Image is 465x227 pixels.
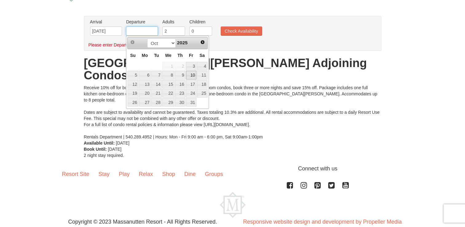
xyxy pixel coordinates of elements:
td: available [175,80,186,89]
span: Saturday [199,53,205,58]
a: 7 [151,71,162,79]
a: 18 [197,80,207,89]
span: 2 [175,62,185,70]
a: 15 [162,80,174,89]
strong: Available Until: [84,141,115,145]
div: Receive 10% off for booking two nights in two adjoining one-bedroom condos, book three or more ni... [84,85,381,140]
td: available [162,70,175,80]
td: available [175,70,186,80]
td: available [139,89,151,98]
td: available [162,89,175,98]
td: available [175,89,186,98]
a: Prev [128,38,137,46]
a: Relax [134,165,158,184]
a: 4 [197,62,207,70]
a: 14 [151,80,162,89]
td: available [162,62,175,71]
p: Connect with us [57,165,408,173]
td: available [151,98,162,107]
td: available [175,98,186,107]
a: 3 [186,62,196,70]
td: available [186,80,197,89]
span: 1 [162,62,174,70]
label: Arrival [90,19,122,25]
td: available [151,89,162,98]
span: 2025 [177,40,187,45]
a: 28 [151,98,162,107]
label: Departure [126,19,158,25]
td: available [162,98,175,107]
td: available [197,62,208,71]
a: 29 [162,98,174,107]
a: Resort Site [57,165,94,184]
button: Check Availability [221,26,262,36]
td: available [186,98,197,107]
td: available [127,98,139,107]
a: 31 [186,98,196,107]
a: Dine [180,165,200,184]
strong: Book Until: [84,147,107,152]
a: 10 [186,71,196,79]
span: [DATE] [116,141,129,145]
a: Shop [158,165,180,184]
td: available [197,80,208,89]
span: 2 night stay required. [84,153,124,158]
a: 11 [197,71,207,79]
a: Groups [200,165,228,184]
td: available [139,80,151,89]
td: available [197,70,208,80]
td: available [186,70,197,80]
td: available [197,89,208,98]
label: Adults [162,19,185,25]
a: 5 [128,71,138,79]
a: 13 [139,80,151,89]
span: Wednesday [165,53,171,58]
a: 6 [139,71,151,79]
span: Thursday [177,53,183,58]
h1: [GEOGRAPHIC_DATA][PERSON_NAME] Adjoining Condos - Sleeps 8 [84,57,381,82]
a: 25 [197,89,207,98]
span: Friday [189,53,193,58]
label: Children [189,19,212,25]
a: 21 [151,89,162,98]
span: Next [200,40,205,45]
div: Please enter Departure Date. [89,42,370,48]
a: 27 [139,98,151,107]
a: Stay [94,165,114,184]
a: 8 [162,71,174,79]
a: 26 [128,98,138,107]
a: Next [198,38,207,46]
a: 16 [175,80,185,89]
span: Monday [142,53,148,58]
a: Play [114,165,134,184]
td: available [139,98,151,107]
td: available [139,70,151,80]
span: [DATE] [108,147,121,152]
a: 12 [128,80,138,89]
a: 9 [175,71,185,79]
a: 17 [186,80,196,89]
a: 30 [175,98,185,107]
td: available [186,62,197,71]
a: 22 [162,89,174,98]
img: Massanutten Resort Logo [220,192,246,218]
span: Sunday [130,53,136,58]
a: 23 [175,89,185,98]
span: Tuesday [154,53,159,58]
a: 20 [139,89,151,98]
td: available [186,89,197,98]
td: available [175,62,186,71]
td: available [151,80,162,89]
td: available [127,70,139,80]
a: 24 [186,89,196,98]
span: Prev [130,40,135,45]
a: 19 [128,89,138,98]
td: available [127,80,139,89]
td: available [151,70,162,80]
p: Copyright © 2023 Massanutten Resort - All Rights Reserved. [53,218,233,226]
td: available [162,80,175,89]
td: available [127,89,139,98]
